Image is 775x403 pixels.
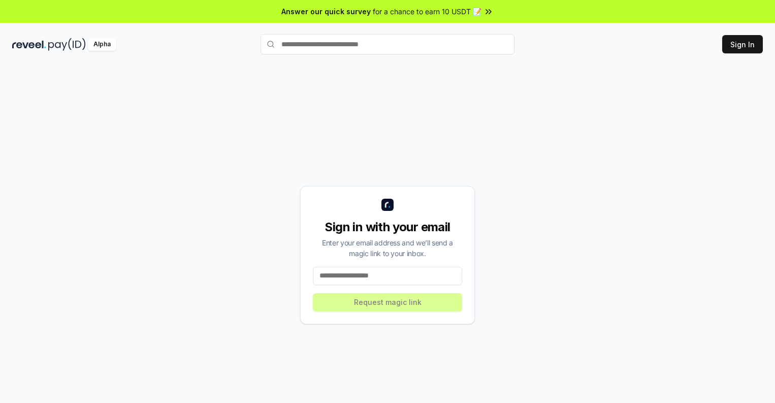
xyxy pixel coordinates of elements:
[313,219,462,235] div: Sign in with your email
[722,35,763,53] button: Sign In
[381,199,394,211] img: logo_small
[281,6,371,17] span: Answer our quick survey
[88,38,116,51] div: Alpha
[313,237,462,259] div: Enter your email address and we’ll send a magic link to your inbox.
[12,38,46,51] img: reveel_dark
[48,38,86,51] img: pay_id
[373,6,481,17] span: for a chance to earn 10 USDT 📝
